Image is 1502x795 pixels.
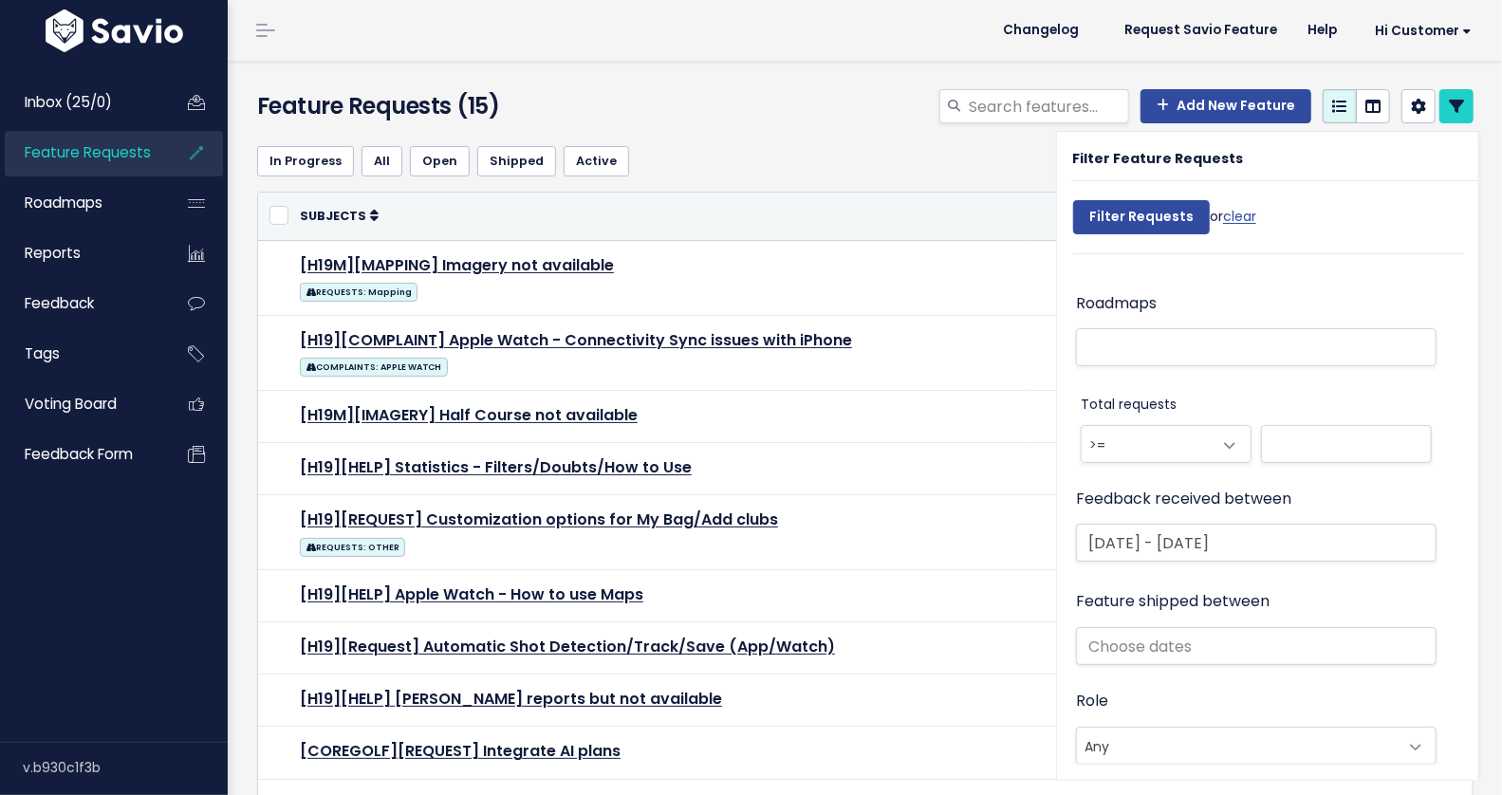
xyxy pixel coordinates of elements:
a: REQUESTS: Mapping [300,279,417,303]
span: REQUESTS: OTHER [300,538,405,557]
span: Inbox (25/0) [25,92,112,112]
a: Add New Feature [1140,89,1311,123]
a: Active [564,146,629,176]
a: [H19][COMPLAINT] Apple Watch - Connectivity Sync issues with iPhone [300,329,852,351]
a: Subjects [300,206,379,225]
span: Any [1077,728,1398,764]
strong: Filter Feature Requests [1072,149,1243,168]
a: Shipped [477,146,556,176]
span: Reports [25,243,81,263]
input: Choose dates [1076,627,1437,665]
a: Request Savio Feature [1109,16,1292,45]
span: >= [1081,425,1252,463]
label: Roadmaps [1076,290,1157,318]
input: Search features... [967,89,1129,123]
td: 3 [1028,390,1159,442]
span: Feature Requests [25,142,151,162]
a: Inbox (25/0) [5,81,158,124]
a: [H19][HELP] Statistics - Filters/Doubts/How to Use [300,456,692,478]
input: Filter Requests [1073,200,1210,234]
span: Voting Board [25,394,117,414]
td: 1 [1028,569,1159,621]
img: logo-white.9d6f32f41409.svg [41,9,188,52]
h4: Feature Requests (15) [257,89,644,123]
span: Roadmaps [25,193,102,213]
a: In Progress [257,146,354,176]
td: 1 [1028,727,1159,779]
a: Reports [5,231,158,275]
span: Any [1076,727,1437,765]
span: Feedback form [25,444,133,464]
a: REQUESTS: OTHER [300,534,405,558]
a: [H19M][MAPPING] Imagery not available [300,254,614,276]
a: [H19][HELP] Apple Watch - How to use Maps [300,583,643,605]
label: Feedback received between [1076,486,1291,513]
span: >= [1082,426,1213,462]
a: Hi Customer [1352,16,1487,46]
a: [H19M][IMAGERY] Half Course not available [300,404,638,426]
td: 2 [1028,442,1159,494]
a: Open [410,146,470,176]
span: COMPLAINTS: APPLE WATCH [300,358,448,377]
label: Feature shipped between [1076,588,1270,616]
a: [H19][REQUEST] Customization options for My Bag/Add clubs [300,508,778,530]
ul: Filter feature requests [257,146,1474,176]
span: Feedback [25,293,94,313]
span: Hi Customer [1375,24,1472,38]
a: Voting Board [5,382,158,426]
a: [H19][Request] Automatic Shot Detection/Track/Save (App/Watch) [300,636,835,657]
a: [COREGOLF][REQUEST] Integrate AI plans [300,740,621,762]
span: Subjects [300,208,366,224]
a: Help [1292,16,1352,45]
span: Tags [25,343,60,363]
td: 4 [1028,315,1159,390]
a: Roadmaps [5,181,158,225]
td: 14 [1028,240,1159,315]
span: Changelog [1003,24,1079,37]
a: Feature Requests [5,131,158,175]
td: 1 [1028,494,1159,569]
div: or [1073,191,1256,253]
span: REQUESTS: Mapping [300,283,417,302]
a: Feedback [5,282,158,325]
a: [H19][HELP] [PERSON_NAME] reports but not available [300,688,722,710]
a: Feedback form [5,433,158,476]
a: COMPLAINTS: APPLE WATCH [300,354,448,378]
a: clear [1223,207,1256,226]
a: Tags [5,332,158,376]
div: v.b930c1f3b [23,743,228,792]
label: Total requests [1081,393,1177,416]
td: 1 [1028,622,1159,675]
label: Role [1076,688,1108,715]
a: All [362,146,402,176]
input: Choose dates [1076,524,1437,562]
td: 1 [1028,675,1159,727]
